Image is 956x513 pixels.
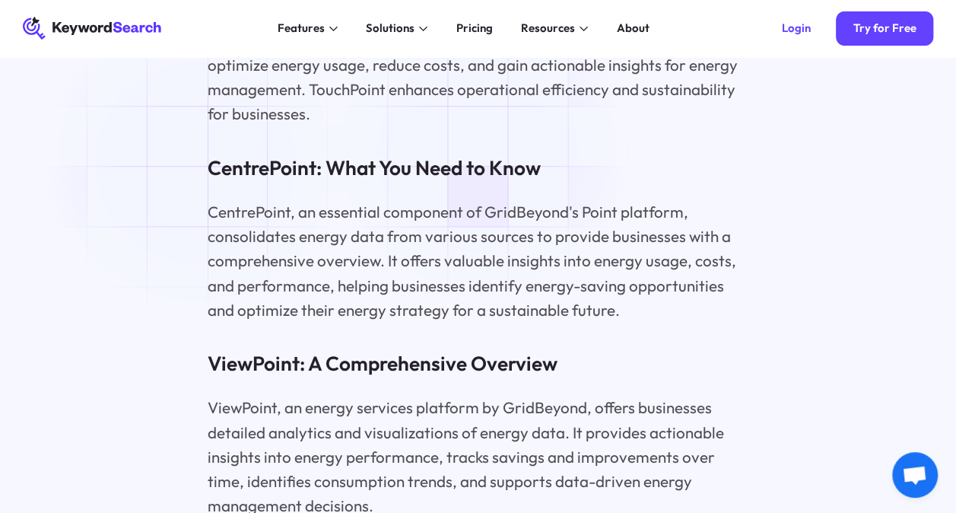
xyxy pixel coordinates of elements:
div: Solutions [366,20,414,37]
a: Open chat [892,452,938,498]
a: About [608,17,657,40]
div: Resources [521,20,575,37]
div: Login [781,21,810,36]
div: Try for Free [853,21,916,36]
p: CentrePoint, an essential component of GridBeyond's Point platform, consolidates energy data from... [208,199,749,322]
div: About [616,20,649,37]
h3: CentrePoint: What You Need to Know [208,155,749,183]
div: Pricing [456,20,493,37]
a: Try for Free [836,11,933,46]
h3: ViewPoint: A Comprehensive Overview [208,350,749,378]
a: Pricing [447,17,500,40]
div: Features [278,20,325,37]
a: Login [764,11,827,46]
